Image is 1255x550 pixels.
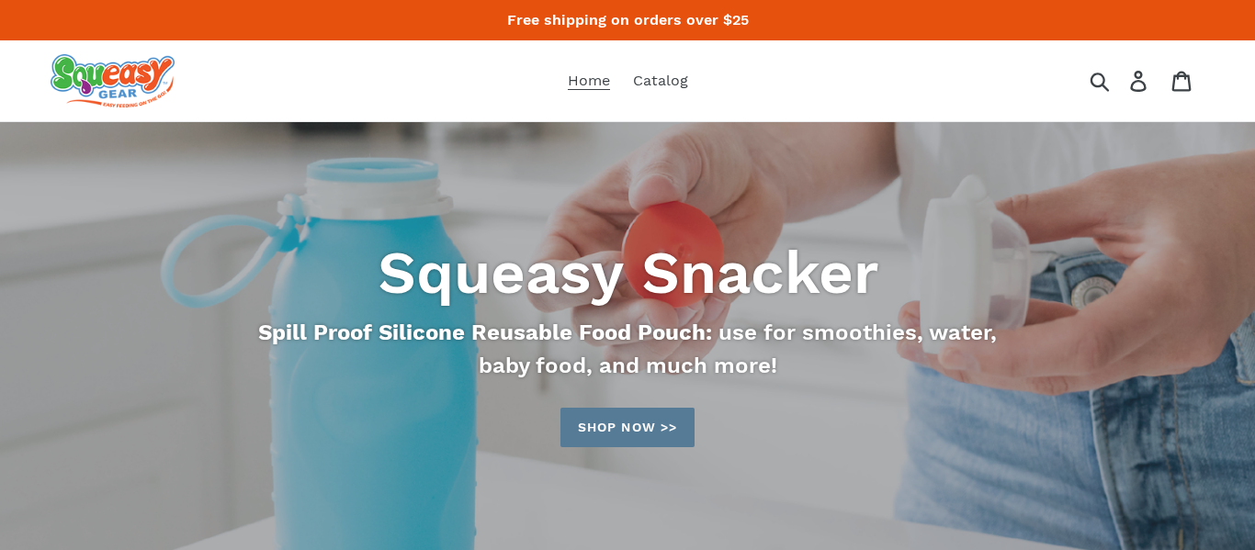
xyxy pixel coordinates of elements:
h2: Squeasy Snacker [127,237,1128,309]
strong: Spill Proof Silicone Reusable Food Pouch: [258,320,712,345]
img: squeasy gear snacker portable food pouch [51,54,175,107]
a: Catalog [624,67,697,95]
a: Shop now >>: Catalog [560,408,695,447]
p: use for smoothies, water, baby food, and much more! [252,316,1003,382]
span: Catalog [633,72,688,90]
span: Home [568,72,610,90]
a: Home [559,67,619,95]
